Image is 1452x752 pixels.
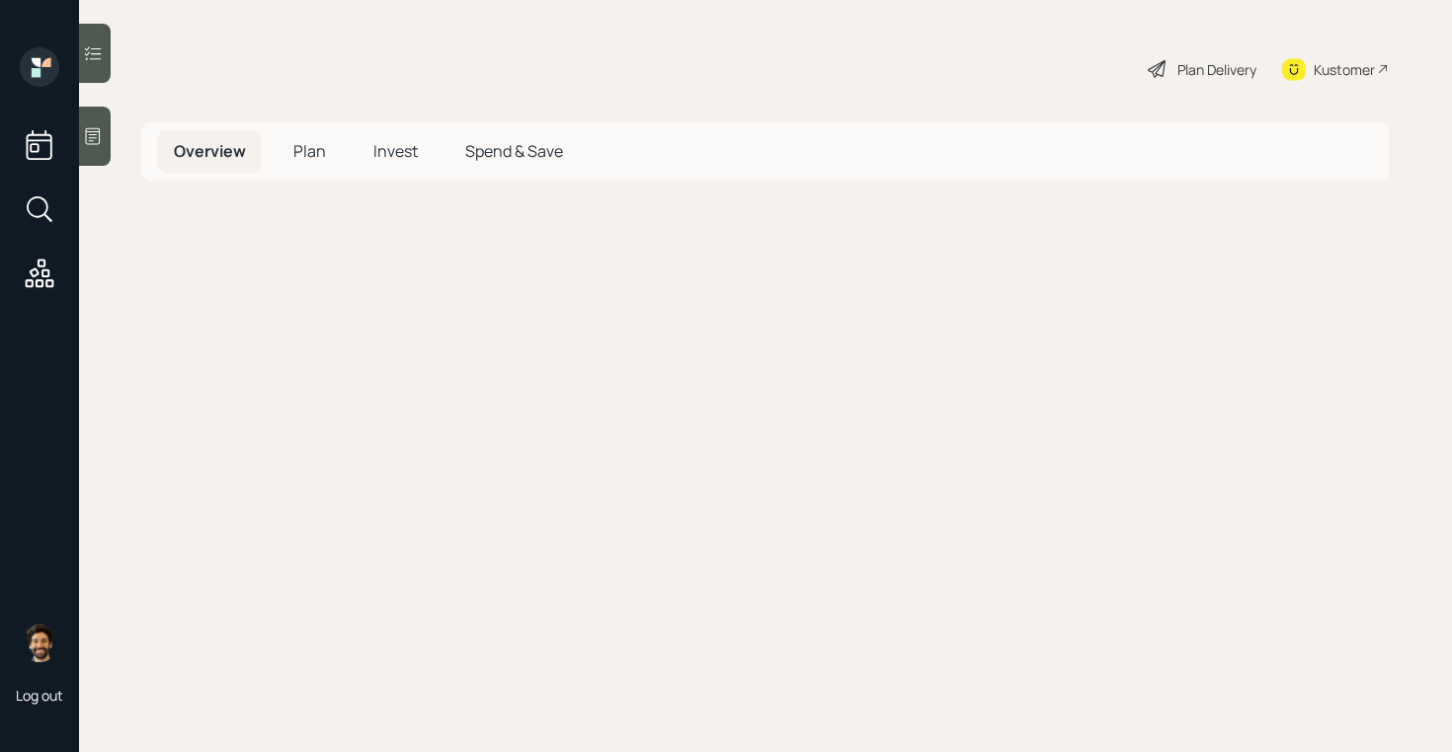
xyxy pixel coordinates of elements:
[1177,59,1256,80] div: Plan Delivery
[293,140,326,162] span: Plan
[373,140,418,162] span: Invest
[1314,59,1375,80] div: Kustomer
[16,686,63,705] div: Log out
[174,140,246,162] span: Overview
[465,140,563,162] span: Spend & Save
[20,623,59,662] img: eric-schwartz-headshot.png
